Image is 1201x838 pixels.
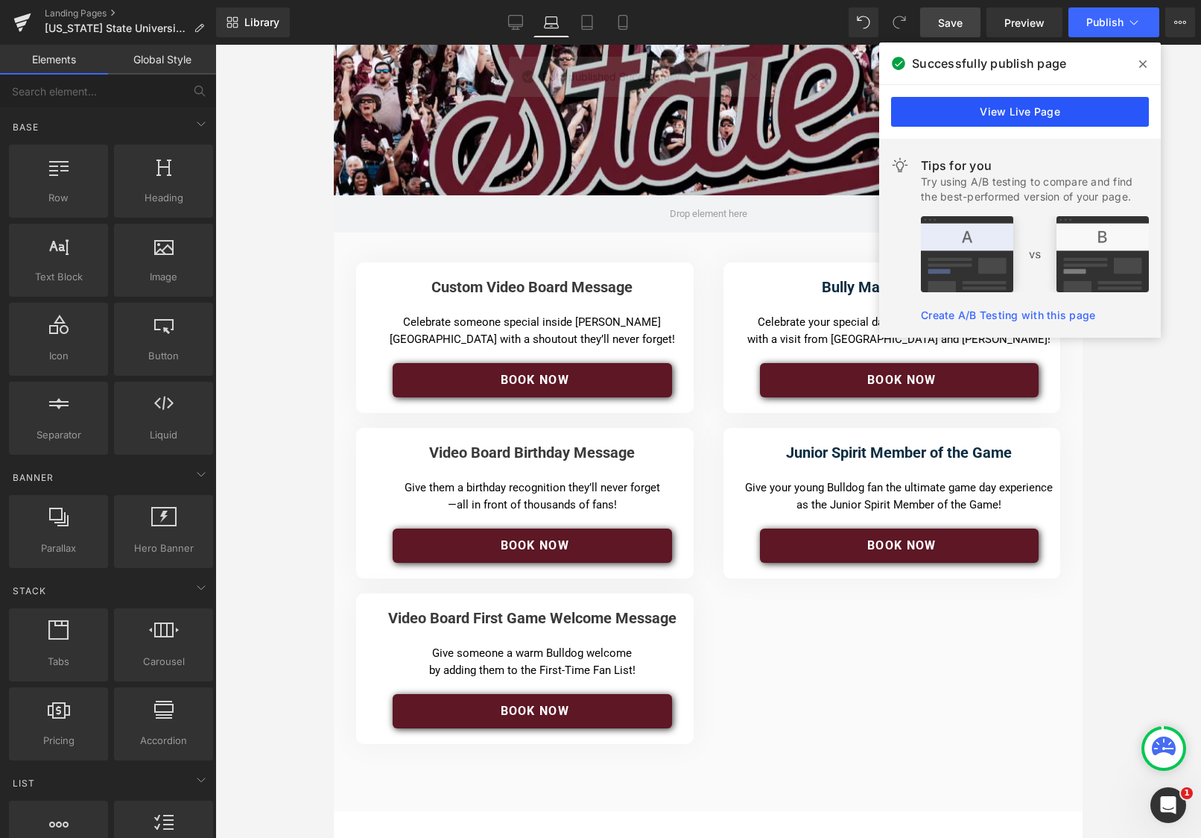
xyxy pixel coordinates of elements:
[118,427,209,443] span: Liquid
[11,584,48,598] span: Stack
[118,269,209,285] span: Image
[1150,787,1186,823] iframe: Intercom live chat
[605,7,641,37] a: Mobile
[59,318,338,353] a: Book NOw
[498,7,533,37] a: Desktop
[42,435,355,468] p: Give them a birthday recognition they’ll never forget —all in front of thousands of fans!
[45,7,216,19] a: Landing Pages
[938,15,963,31] span: Save
[108,45,216,75] a: Global Style
[884,7,914,37] button: Redo
[118,348,209,364] span: Button
[167,494,235,508] span: Book NOw
[45,22,188,34] span: [US_STATE] State University Athletics
[426,484,706,518] a: Book NOw
[413,288,717,301] span: with a visit from [GEOGRAPHIC_DATA] and [PERSON_NAME]!
[216,7,290,37] a: New Library
[921,216,1149,292] img: tip.png
[410,269,722,303] p: Celebrate your special day in the most unforgettable way
[167,659,235,673] span: Book NOw
[1165,7,1195,37] button: More
[13,269,104,285] span: Text Block
[891,97,1149,127] a: View Live Page
[13,348,104,364] span: Icon
[891,157,909,174] img: light.svg
[1181,787,1193,799] span: 1
[95,399,301,417] font: Video Board Birthday Message
[59,484,338,518] a: Book NOw
[408,399,724,417] h4: Junior Spirit Member of the Game
[59,649,338,684] a: Book NOw
[408,233,724,251] h4: Bully Mascot Seat Visit
[42,600,355,634] p: Give someone a warm Bulldog welcome by adding them to the First-Time Fan List!
[569,7,605,37] a: Tablet
[118,541,209,556] span: Hero Banner
[118,733,209,749] span: Accordion
[13,190,104,206] span: Row
[533,494,602,508] span: Book NOw
[11,470,55,485] span: Banner
[533,7,569,37] a: Laptop
[533,328,602,342] span: Book NOw
[13,541,104,556] span: Parallax
[1004,15,1045,31] span: Preview
[542,69,683,85] span: Data published Successfully.
[921,157,1149,174] div: Tips for you
[244,16,279,29] span: Library
[54,564,343,582] font: Video Board First Game Welcome Message
[912,54,1066,72] span: Successfully publish page
[13,654,104,670] span: Tabs
[167,328,235,342] span: Book NOw
[1068,7,1159,37] button: Publish
[98,233,299,251] font: Custom Video Board Message
[921,309,1095,321] a: Create A/B Testing with this page
[13,733,104,749] span: Pricing
[849,7,878,37] button: Undo
[42,269,355,303] p: Celebrate someone special inside [PERSON_NAME][GEOGRAPHIC_DATA] with a shoutout they’ll never for...
[118,190,209,206] span: Heading
[410,435,722,468] p: Give your young Bulldog fan the ultimate game day experience as the Junior Spirit Member of the G...
[921,174,1149,204] div: Try using A/B testing to compare and find the best-performed version of your page.
[986,7,1062,37] a: Preview
[13,427,104,443] span: Separator
[11,776,37,790] span: List
[1086,16,1124,28] span: Publish
[118,654,209,670] span: Carousel
[11,120,40,134] span: Base
[426,318,706,353] a: Book NOw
